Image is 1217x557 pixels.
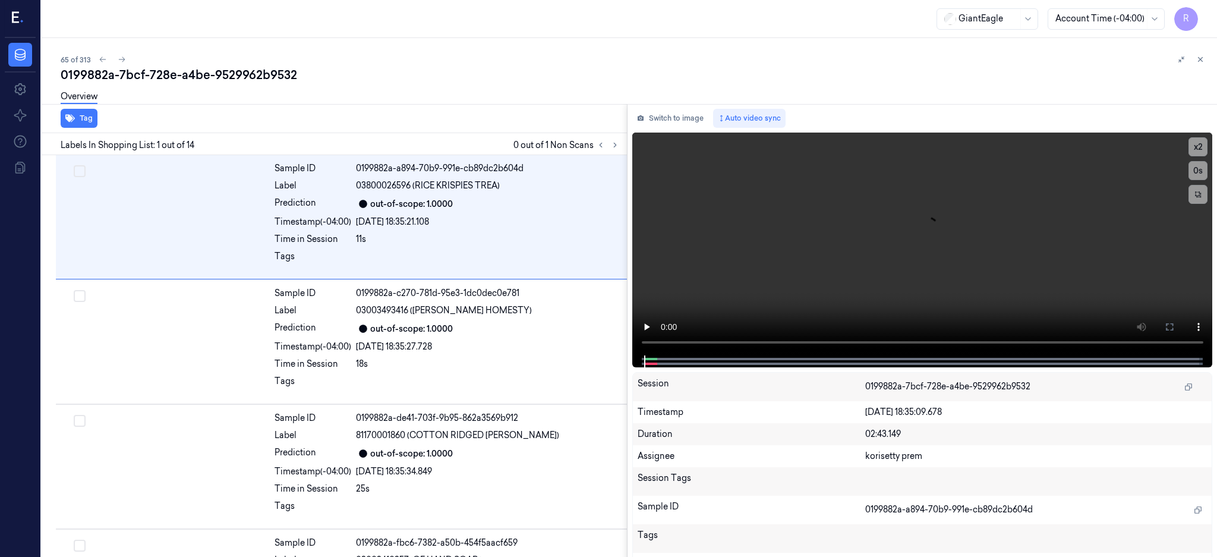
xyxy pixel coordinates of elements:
button: Select row [74,415,86,427]
div: Tags [275,375,351,394]
div: Label [275,304,351,317]
div: Sample ID [275,412,351,424]
div: Tags [275,250,351,269]
div: Sample ID [275,287,351,300]
span: 03800026596 (RICE KRISPIES TREA) [356,180,500,192]
span: 0 out of 1 Non Scans [513,138,622,152]
div: 0199882a-c270-781d-95e3-1dc0dec0e781 [356,287,620,300]
button: Auto video sync [713,109,786,128]
div: 02:43.149 [865,428,1207,440]
div: korisetty prem [865,450,1207,462]
button: Tag [61,109,97,128]
div: Tags [638,529,865,548]
div: 0199882a-7bcf-728e-a4be-9529962b9532 [61,67,1207,83]
div: [DATE] 18:35:27.728 [356,341,620,353]
div: Sample ID [275,537,351,549]
button: Select row [74,290,86,302]
div: Sample ID [275,162,351,175]
button: Select row [74,540,86,552]
div: Duration [638,428,865,440]
div: Assignee [638,450,865,462]
div: Prediction [275,446,351,461]
div: 25s [356,483,620,495]
div: 0199882a-a894-70b9-991e-cb89dc2b604d [356,162,620,175]
div: Timestamp (-04:00) [275,341,351,353]
div: out-of-scope: 1.0000 [370,323,453,335]
div: Time in Session [275,233,351,246]
button: x2 [1188,137,1207,156]
div: 18s [356,358,620,370]
div: [DATE] 18:35:21.108 [356,216,620,228]
button: R [1174,7,1198,31]
div: Time in Session [275,483,351,495]
span: Labels In Shopping List: 1 out of 14 [61,139,194,152]
div: Label [275,429,351,442]
div: Prediction [275,197,351,211]
div: Timestamp (-04:00) [275,465,351,478]
div: [DATE] 18:35:09.678 [865,406,1207,418]
span: 03003493416 ([PERSON_NAME] HOMESTY) [356,304,532,317]
div: out-of-scope: 1.0000 [370,198,453,210]
a: Overview [61,90,97,104]
span: 0199882a-7bcf-728e-a4be-9529962b9532 [865,380,1030,393]
div: 0199882a-fbc6-7382-a50b-454f5aacf659 [356,537,620,549]
div: Session Tags [638,472,865,491]
button: 0s [1188,161,1207,180]
div: 0199882a-de41-703f-9b95-862a3569b912 [356,412,620,424]
div: Session [638,377,865,396]
button: Switch to image [632,109,708,128]
div: 11s [356,233,620,246]
span: 0199882a-a894-70b9-991e-cb89dc2b604d [865,503,1033,516]
div: Timestamp (-04:00) [275,216,351,228]
span: 65 of 313 [61,55,91,65]
div: out-of-scope: 1.0000 [370,448,453,460]
div: Timestamp [638,406,865,418]
div: Prediction [275,322,351,336]
div: Tags [275,500,351,519]
div: Time in Session [275,358,351,370]
div: [DATE] 18:35:34.849 [356,465,620,478]
div: Sample ID [638,501,865,520]
span: 81170001860 (COTTON RIDGED [PERSON_NAME]) [356,429,559,442]
div: Label [275,180,351,192]
button: Select row [74,165,86,177]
